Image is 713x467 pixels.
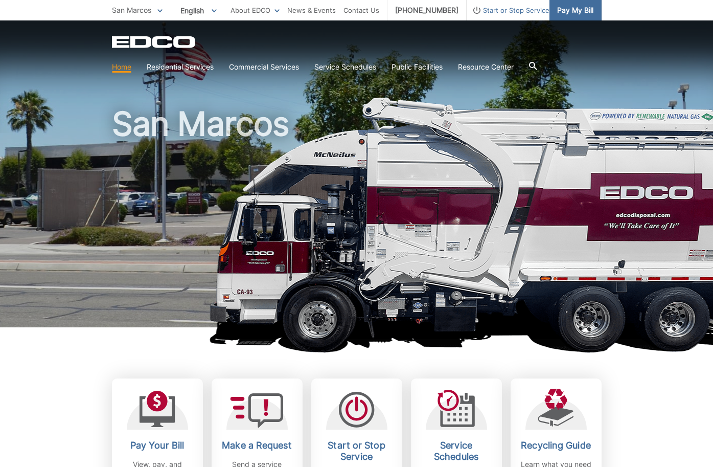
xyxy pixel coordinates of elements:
span: San Marcos [112,6,151,14]
a: Residential Services [147,61,214,73]
a: Service Schedules [314,61,376,73]
a: News & Events [287,5,336,16]
h2: Recycling Guide [518,440,594,451]
a: Public Facilities [392,61,443,73]
a: About EDCO [231,5,280,16]
h2: Start or Stop Service [319,440,395,462]
h2: Make a Request [219,440,295,451]
a: Contact Us [343,5,379,16]
a: Commercial Services [229,61,299,73]
a: Home [112,61,131,73]
h2: Service Schedules [419,440,494,462]
span: English [173,2,224,19]
h1: San Marcos [112,107,602,332]
span: Pay My Bill [557,5,593,16]
h2: Pay Your Bill [120,440,195,451]
a: Resource Center [458,61,514,73]
a: EDCD logo. Return to the homepage. [112,36,197,48]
